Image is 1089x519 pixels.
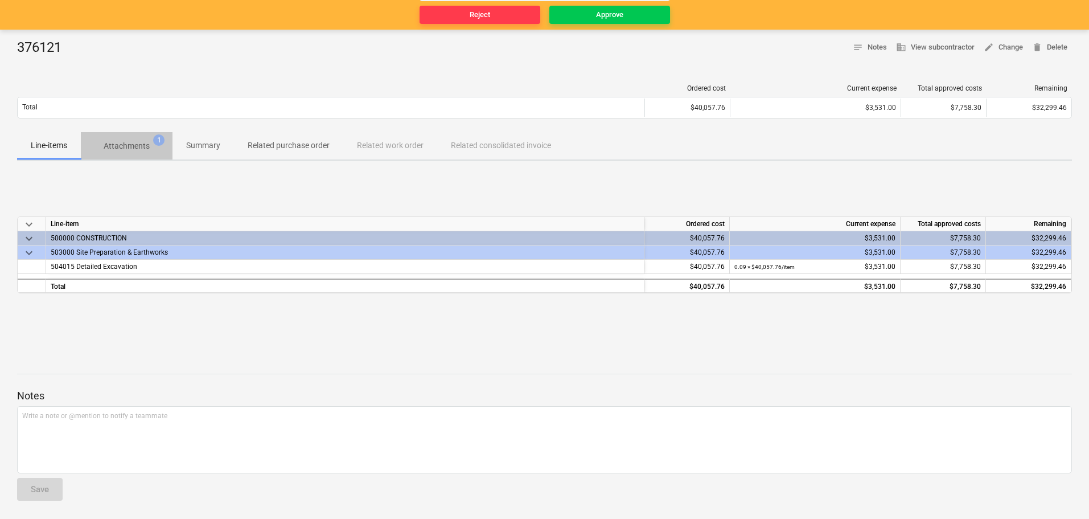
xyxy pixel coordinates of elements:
[905,231,981,246] div: $7,758.30
[905,246,981,260] div: $7,758.30
[51,263,137,271] span: 504015 Detailed Excavation
[991,280,1066,294] div: $32,299.46
[470,9,490,22] div: Reject
[1032,464,1089,519] iframe: Chat Widget
[735,84,897,92] div: Current expense
[896,42,906,52] span: business
[549,6,670,24] button: Approve
[906,104,981,112] div: $7,758.30
[649,231,725,246] div: $40,057.76
[984,41,1023,54] span: Change
[905,280,981,294] div: $7,758.30
[991,246,1066,260] div: $32,299.46
[17,39,71,57] div: 376121
[650,104,725,112] div: $40,057.76
[22,232,36,246] span: keyboard_arrow_down
[891,39,979,56] button: View subcontractor
[22,103,38,112] p: Total
[51,246,639,259] div: 503000 Site Preparation & Earthworks
[596,9,623,22] div: Approve
[420,6,540,24] button: Reject
[991,84,1067,92] div: Remaining
[734,264,795,270] small: 0.09 × $40,057.76 / item
[734,231,895,246] div: $3,531.00
[734,260,895,274] div: $3,531.00
[734,246,895,260] div: $3,531.00
[46,279,644,293] div: Total
[979,39,1028,56] button: Change
[17,389,1072,403] p: Notes
[1032,42,1042,52] span: delete
[991,260,1066,274] div: $32,299.46
[104,140,150,152] p: Attachments
[984,42,994,52] span: edit
[730,217,901,231] div: Current expense
[644,217,730,231] div: Ordered cost
[186,140,220,152] p: Summary
[735,104,896,112] div: $3,531.00
[848,39,891,56] button: Notes
[986,217,1071,231] div: Remaining
[853,41,887,54] span: Notes
[31,140,67,152] p: Line-items
[734,280,895,294] div: $3,531.00
[22,218,36,231] span: keyboard_arrow_down
[991,231,1066,246] div: $32,299.46
[153,134,165,146] span: 1
[22,246,36,260] span: keyboard_arrow_down
[1032,41,1067,54] span: Delete
[991,104,1067,112] div: $32,299.46
[51,231,639,245] div: 500000 CONSTRUCTION
[248,140,330,152] p: Related purchase order
[649,246,725,260] div: $40,057.76
[906,84,982,92] div: Total approved costs
[901,217,986,231] div: Total approved costs
[649,260,725,274] div: $40,057.76
[896,41,975,54] span: View subcontractor
[1028,39,1072,56] button: Delete
[649,280,725,294] div: $40,057.76
[853,42,863,52] span: notes
[46,217,644,231] div: Line-item
[650,84,726,92] div: Ordered cost
[905,260,981,274] div: $7,758.30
